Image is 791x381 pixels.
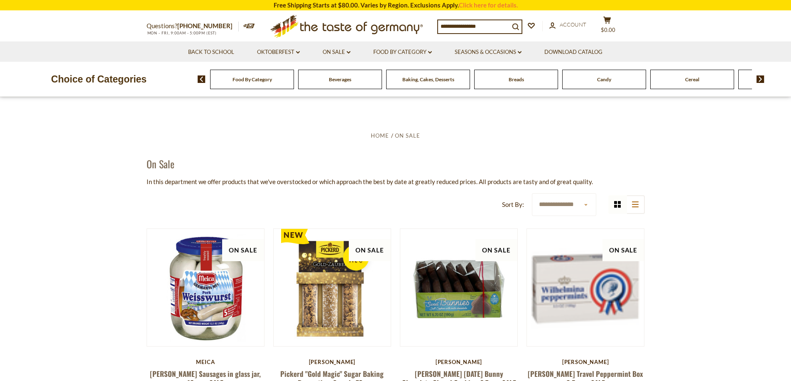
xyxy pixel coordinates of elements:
[177,22,233,29] a: [PHONE_NUMBER]
[329,76,351,83] a: Beverages
[455,48,522,57] a: Seasons & Occasions
[400,229,518,346] img: Wicklein Easter Bunnies Milk Chocolate Glazed
[685,76,699,83] a: Cereal
[597,76,611,83] a: Candy
[147,359,265,365] div: Meica
[402,76,454,83] a: Baking, Cakes, Desserts
[147,31,217,35] span: MON - FRI, 9:00AM - 5:00PM (EST)
[527,359,645,365] div: [PERSON_NAME]
[757,75,764,83] img: next arrow
[400,359,518,365] div: [PERSON_NAME]
[147,21,239,32] p: Questions?
[527,229,644,346] img: Wilhelmina Travel Peppermint Box
[560,21,586,28] span: Account
[601,27,615,33] span: $0.00
[147,158,174,170] h1: On Sale
[544,48,602,57] a: Download Catalog
[233,76,272,83] a: Food By Category
[509,76,524,83] a: Breads
[549,20,586,29] a: Account
[147,177,645,187] p: In this department we offer products that we've overstocked or which approach the best by date at...
[595,16,620,37] button: $0.00
[323,48,350,57] a: On Sale
[188,48,234,57] a: Back to School
[274,229,391,346] img: Pickerd "Gold Magic" Sugar Baking Decoration, 3 pack, 70g
[395,132,420,139] a: On Sale
[147,229,264,346] img: Meica Weisswurst Sausages in glass jar, 12 oz. - SALE
[502,199,524,210] label: Sort By:
[273,359,392,365] div: [PERSON_NAME]
[373,48,432,57] a: Food By Category
[459,1,518,9] a: Click here for details.
[257,48,300,57] a: Oktoberfest
[198,75,206,83] img: previous arrow
[371,132,389,139] a: Home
